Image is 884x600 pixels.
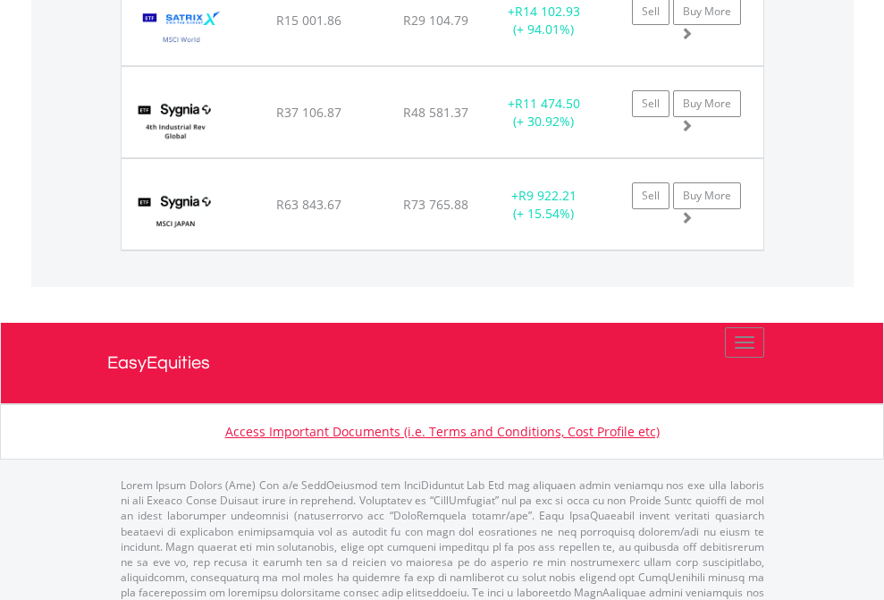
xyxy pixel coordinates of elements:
span: R63 843.67 [276,196,341,213]
a: Sell [632,182,669,209]
a: EasyEquities [107,323,778,403]
div: + (+ 94.01%) [488,3,600,38]
span: R14 102.93 [515,3,580,20]
span: R73 765.88 [403,196,468,213]
span: R15 001.86 [276,12,341,29]
a: Sell [632,90,669,117]
a: Access Important Documents (i.e. Terms and Conditions, Cost Profile etc) [225,423,660,440]
div: + (+ 30.92%) [488,95,600,131]
span: R11 474.50 [515,95,580,112]
span: R9 922.21 [518,187,577,204]
img: TFSA.SYGJP.png [130,182,221,245]
a: Buy More [673,182,741,209]
span: R29 104.79 [403,12,468,29]
img: TFSA.SYG4IR.png [130,89,221,153]
span: R48 581.37 [403,104,468,121]
a: Buy More [673,90,741,117]
div: + (+ 15.54%) [488,187,600,223]
span: R37 106.87 [276,104,341,121]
